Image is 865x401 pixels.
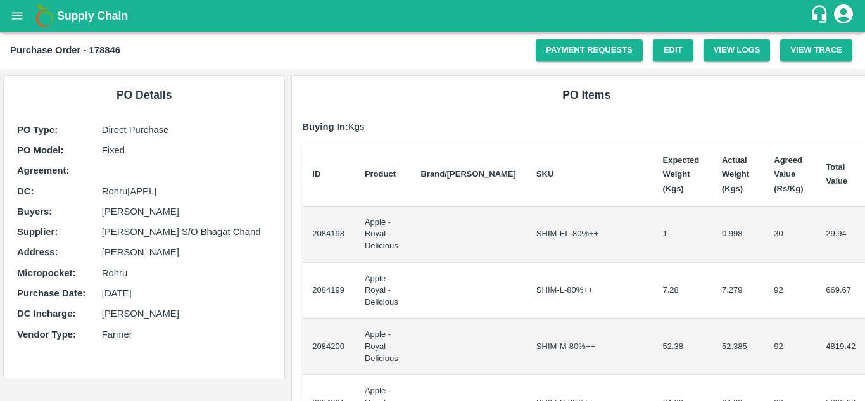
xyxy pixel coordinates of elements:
[652,263,711,319] td: 7.28
[810,4,832,27] div: customer-support
[32,3,57,29] img: logo
[302,207,355,263] td: 2084198
[102,286,272,300] p: [DATE]
[653,39,693,61] a: Edit
[17,165,69,175] b: Agreement:
[652,207,711,263] td: 1
[302,263,355,319] td: 2084199
[421,169,516,179] b: Brand/[PERSON_NAME]
[662,155,699,193] b: Expected Weight (Kgs)
[355,207,411,263] td: Apple - Royal - Delicious
[102,205,272,219] p: [PERSON_NAME]
[526,263,653,319] td: SHIM-L-80%++
[102,123,272,137] p: Direct Purchase
[780,39,852,61] button: View Trace
[764,319,816,375] td: 92
[17,125,58,135] b: PO Type :
[102,328,272,341] p: Farmer
[712,319,764,375] td: 52.385
[17,268,75,278] b: Micropocket :
[17,329,76,340] b: Vendor Type :
[832,3,855,29] div: account of current user
[17,247,58,257] b: Address :
[17,186,34,196] b: DC :
[102,184,272,198] p: Rohru[APPL]
[57,10,128,22] b: Supply Chain
[355,319,411,375] td: Apple - Royal - Delicious
[302,319,355,375] td: 2084200
[526,207,653,263] td: SHIM-EL-80%++
[312,169,320,179] b: ID
[536,169,553,179] b: SKU
[526,319,653,375] td: SHIM-M-80%++
[102,307,272,321] p: [PERSON_NAME]
[712,263,764,319] td: 7.279
[17,207,52,217] b: Buyers :
[17,309,75,319] b: DC Incharge :
[722,155,749,193] b: Actual Weight (Kgs)
[17,288,85,298] b: Purchase Date :
[14,86,274,104] h6: PO Details
[10,45,120,55] b: Purchase Order - 178846
[302,122,348,132] b: Buying In:
[102,245,272,259] p: [PERSON_NAME]
[17,227,58,237] b: Supplier :
[102,225,272,239] p: [PERSON_NAME] S/O Bhagat Chand
[355,263,411,319] td: Apple - Royal - Delicious
[102,143,272,157] p: Fixed
[826,162,847,186] b: Total Value
[712,207,764,263] td: 0.998
[57,7,810,25] a: Supply Chain
[704,39,771,61] button: View Logs
[102,266,272,280] p: Rohru
[536,39,643,61] a: Payment Requests
[17,145,63,155] b: PO Model :
[652,319,711,375] td: 52.38
[365,169,396,179] b: Product
[764,207,816,263] td: 30
[3,1,32,30] button: open drawer
[774,155,803,193] b: Agreed Value (Rs/Kg)
[764,263,816,319] td: 92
